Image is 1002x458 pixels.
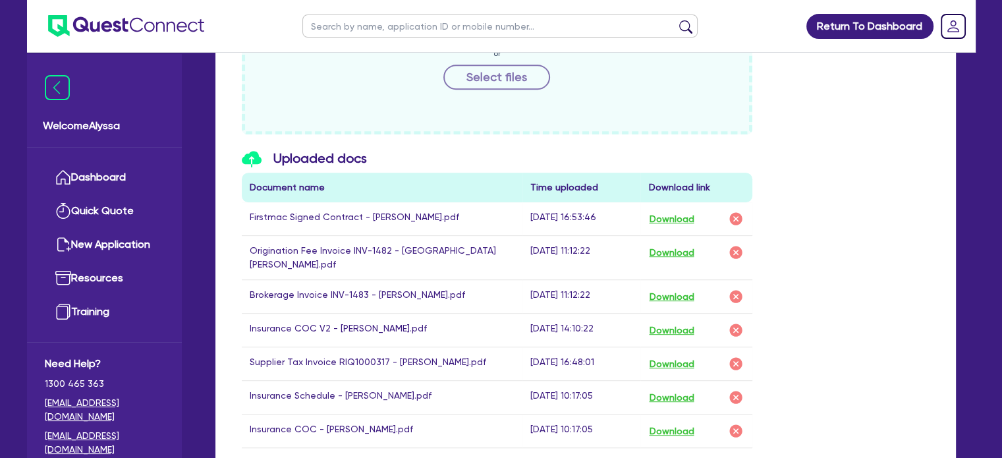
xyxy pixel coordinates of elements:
[522,381,640,415] td: [DATE] 10:17:05
[936,9,970,43] a: Dropdown toggle
[648,288,694,305] button: Download
[55,237,71,252] img: new-application
[45,228,164,262] a: New Application
[43,118,166,134] span: Welcome Alyssa
[806,14,933,39] a: Return To Dashboard
[45,161,164,194] a: Dashboard
[55,270,71,286] img: resources
[648,389,694,406] button: Download
[242,347,523,381] td: Supplier Tax Invoice RIQ1000317 - [PERSON_NAME].pdf
[728,389,744,405] img: delete-icon
[242,415,523,448] td: Insurance COC - [PERSON_NAME].pdf
[648,322,694,339] button: Download
[55,304,71,320] img: training
[242,151,262,167] img: icon-upload
[242,314,523,347] td: Insurance COC V2 - [PERSON_NAME].pdf
[242,173,523,202] th: Document name
[728,423,744,439] img: delete-icon
[640,173,752,202] th: Download link
[45,295,164,329] a: Training
[45,262,164,295] a: Resources
[522,347,640,381] td: [DATE] 16:48:01
[45,356,164,372] span: Need Help?
[242,202,523,236] td: Firstmac Signed Contract - [PERSON_NAME].pdf
[45,194,164,228] a: Quick Quote
[648,244,694,261] button: Download
[522,314,640,347] td: [DATE] 14:10:22
[45,75,70,100] img: icon-menu-close
[522,202,640,236] td: [DATE] 16:53:46
[242,280,523,314] td: Brokerage Invoice INV-1483 - [PERSON_NAME].pdf
[522,236,640,280] td: [DATE] 11:12:22
[242,150,753,168] h3: Uploaded docs
[45,396,164,424] a: [EMAIL_ADDRESS][DOMAIN_NAME]
[242,236,523,280] td: Origination Fee Invoice INV-1482 - [GEOGRAPHIC_DATA][PERSON_NAME].pdf
[522,415,640,448] td: [DATE] 10:17:05
[648,355,694,372] button: Download
[648,210,694,227] button: Download
[522,173,640,202] th: Time uploaded
[45,377,164,391] span: 1300 465 363
[48,15,204,37] img: quest-connect-logo-blue
[242,381,523,415] td: Insurance Schedule - [PERSON_NAME].pdf
[443,65,550,90] button: Select files
[302,14,698,38] input: Search by name, application ID or mobile number...
[728,211,744,227] img: delete-icon
[728,289,744,304] img: delete-icon
[728,244,744,260] img: delete-icon
[45,429,164,457] a: [EMAIL_ADDRESS][DOMAIN_NAME]
[648,422,694,440] button: Download
[728,356,744,372] img: delete-icon
[522,280,640,314] td: [DATE] 11:12:22
[728,322,744,338] img: delete-icon
[55,203,71,219] img: quick-quote
[493,47,501,59] span: or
